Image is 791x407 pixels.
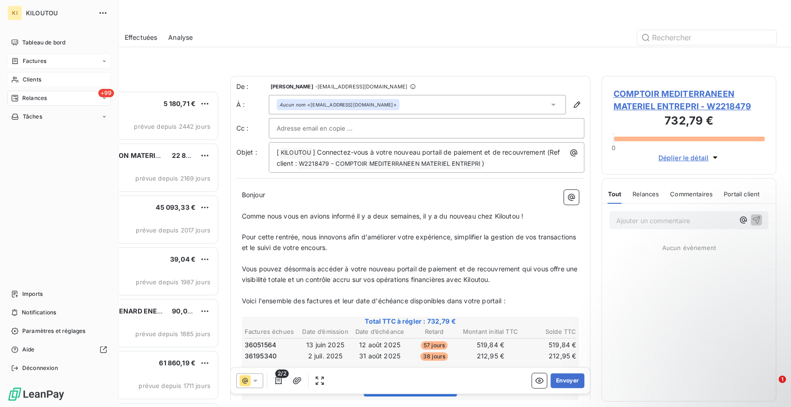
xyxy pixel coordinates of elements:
span: Bonjour [242,191,265,199]
td: 212,95 € [462,351,519,361]
span: Comme nous vous en avions informé il y a deux semaines, il y a du nouveau chez Kiloutou ! [242,212,523,220]
th: Montant initial TTC [462,327,519,337]
span: [PERSON_NAME] [271,84,313,89]
span: COMPTOIR MEDITERRANEEN MATERIEL ENTREPRI [334,159,481,169]
div: KI [7,6,22,20]
span: 45 093,33 € [156,203,196,211]
span: prévue depuis 2169 jours [135,175,210,182]
span: 61 860,19 € [159,359,196,367]
span: Commentaires [670,190,713,198]
th: Solde TTC [520,327,576,337]
span: Relances [633,190,659,198]
span: 36195340 [245,351,277,361]
span: [ [277,148,279,156]
span: 2/2 [275,369,288,378]
th: Date d’émission [298,327,352,337]
span: Portail client [724,190,759,198]
span: prévue depuis 1711 jours [139,382,210,389]
span: Déplier le détail [658,153,709,163]
span: prévue depuis 1885 jours [135,330,210,338]
span: Voici l'ensemble des factures et leur date d'échéance disponibles dans votre portail : [242,297,506,305]
span: Déconnexion [22,364,58,372]
span: Tâches [23,113,42,121]
span: COMPTOIR MEDITERRANEEN MATERIEL ENTREPRI - W2218479 [613,88,765,113]
span: ] Connectez-vous à votre nouveau portail de paiement et de recouvrement (Ref client : [277,148,562,167]
span: 1 [778,376,786,383]
span: 39,04 € [170,255,196,263]
span: Effectuées [125,33,158,42]
th: Factures échues [244,327,298,337]
span: Total TTC à régler : 732,79 € [243,317,578,326]
span: +99 [98,89,114,97]
span: - [331,159,334,167]
td: 31 août 2025 [353,351,407,361]
span: KILOUTOU [26,9,93,17]
span: Pour cette rentrée, nous innovons afin d'améliorer votre expérience, simplifier la gestion de vos... [242,233,578,251]
a: Aide [7,342,111,357]
h3: 732,79 € [613,113,765,131]
span: prévue depuis 2017 jours [136,226,210,234]
button: Déplier le détail [655,152,722,163]
th: Date d’échéance [353,327,407,337]
span: Tout [607,190,621,198]
span: 36051564 [245,340,276,350]
div: grid [44,91,219,407]
img: Logo LeanPay [7,387,65,401]
span: KILOUTOU [279,148,312,158]
span: Paramètres et réglages [22,327,85,335]
label: Cc : [236,124,269,133]
span: De : [236,82,269,91]
td: 519,84 € [520,340,576,350]
button: Envoyer [551,373,584,388]
input: Adresse email en copie ... [277,121,376,135]
em: Aucun nom [279,101,305,108]
span: 0 [612,144,615,151]
span: Objet : [236,148,257,156]
td: 2 juil. 2025 [298,351,352,361]
span: Clients [23,75,41,84]
span: Notifications [22,308,56,317]
span: prévue depuis 2442 jours [134,123,210,130]
span: 22 851,90 € [172,151,210,159]
span: Analyse [168,33,193,42]
span: Relances [22,94,47,102]
span: Imports [22,290,43,298]
th: Retard [407,327,461,337]
span: prévue depuis 1987 jours [136,278,210,286]
div: <[EMAIL_ADDRESS][DOMAIN_NAME]> [279,101,397,108]
span: W2218479 [297,159,330,169]
iframe: Intercom notifications message [606,317,791,382]
span: SARL GROUPE MENARD ENERGIE [65,307,173,315]
span: Factures [23,57,46,65]
input: Rechercher [637,30,776,45]
span: CLAISSE LOCATION MATERIEL TRAVAUX PUBLICS [65,151,225,159]
iframe: Intercom live chat [759,376,782,398]
span: 5 180,71 € [164,100,196,107]
span: ) [482,159,484,167]
span: Tableau de bord [22,38,65,47]
span: Vous pouvez désormais accéder à votre nouveau portail de paiement et de recouvrement qui vous off... [242,265,580,283]
label: À : [236,100,269,109]
td: 212,95 € [520,351,576,361]
span: 57 jours [421,341,448,350]
span: Aucun évènement [662,244,716,251]
td: 519,84 € [462,340,519,350]
span: Aide [22,345,35,354]
span: 38 jours [420,352,448,361]
td: 13 juin 2025 [298,340,352,350]
span: - [EMAIL_ADDRESS][DOMAIN_NAME] [315,84,407,89]
span: 90,00 € [172,307,197,315]
td: 12 août 2025 [353,340,407,350]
